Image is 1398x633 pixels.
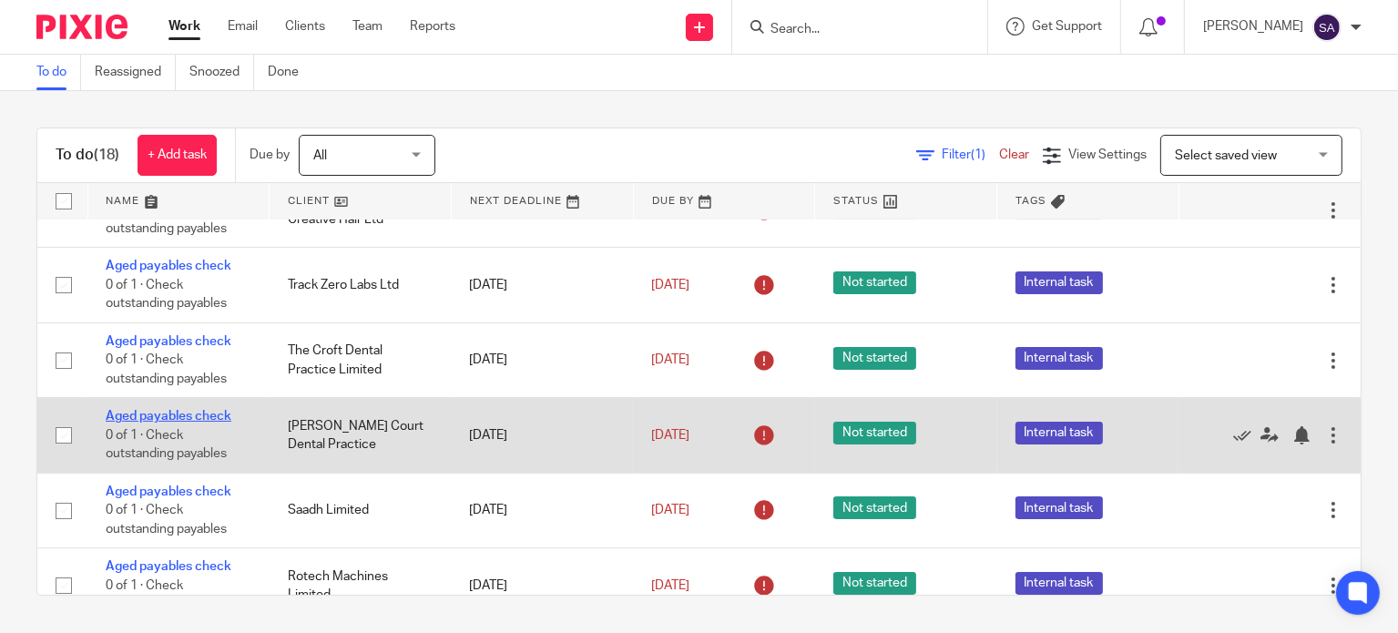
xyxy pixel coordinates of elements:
span: View Settings [1068,148,1147,161]
td: [DATE] [451,322,633,397]
h1: To do [56,146,119,165]
span: Not started [833,347,916,370]
a: Work [168,17,200,36]
span: Not started [833,422,916,444]
a: Aged payables check [106,485,231,498]
td: Rotech Machines Limited [270,548,452,623]
a: Email [228,17,258,36]
span: Internal task [1015,347,1103,370]
a: Snoozed [189,55,254,90]
span: 0 of 1 · Check outstanding payables [106,353,227,385]
span: 0 of 1 · Check outstanding payables [106,429,227,461]
td: [PERSON_NAME] Court Dental Practice [270,398,452,473]
span: All [313,149,327,162]
td: Track Zero Labs Ltd [270,248,452,322]
a: Aged payables check [106,410,231,423]
span: [DATE] [651,504,689,516]
td: The Croft Dental Practice Limited [270,322,452,397]
a: Clear [999,148,1029,161]
td: [DATE] [451,548,633,623]
span: Not started [833,271,916,294]
a: Team [352,17,383,36]
span: 0 of 1 · Check outstanding payables [106,279,227,311]
a: + Add task [138,135,217,176]
a: Aged payables check [106,560,231,573]
a: Aged payables check [106,260,231,272]
span: Internal task [1015,271,1103,294]
span: 0 of 1 · Check outstanding payables [106,504,227,536]
a: Aged payables check [106,335,231,348]
p: [PERSON_NAME] [1203,17,1303,36]
span: Internal task [1015,572,1103,595]
span: Select saved view [1175,149,1277,162]
span: Not started [833,496,916,519]
span: Internal task [1015,422,1103,444]
span: 0 of 1 · Check outstanding payables [106,579,227,611]
span: (1) [971,148,985,161]
a: Done [268,55,312,90]
span: Internal task [1015,496,1103,519]
a: Clients [285,17,325,36]
span: Not started [833,572,916,595]
td: [DATE] [451,473,633,547]
a: Reports [410,17,455,36]
span: [DATE] [651,579,689,592]
span: [DATE] [651,429,689,442]
span: [DATE] [651,353,689,366]
p: Due by [250,146,290,164]
a: Reassigned [95,55,176,90]
span: Tags [1015,196,1046,206]
a: Mark as done [1233,426,1260,444]
input: Search [769,22,933,38]
a: To do [36,55,81,90]
img: Pixie [36,15,128,39]
span: [DATE] [651,279,689,291]
td: [DATE] [451,248,633,322]
img: svg%3E [1312,13,1342,42]
span: Filter [942,148,999,161]
td: [DATE] [451,398,633,473]
td: Saadh Limited [270,473,452,547]
span: (18) [94,148,119,162]
span: Get Support [1032,20,1102,33]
